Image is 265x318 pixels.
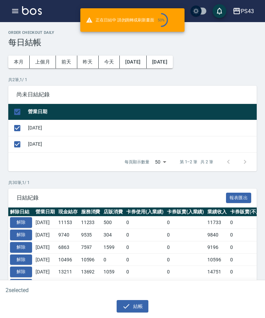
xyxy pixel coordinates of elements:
td: 13692 [79,266,102,278]
button: 結帳 [117,300,149,313]
td: 11733 [206,216,228,229]
td: [DATE] [26,120,257,136]
div: 50 % [158,18,165,22]
p: 第 1–2 筆 共 2 筆 [180,159,213,165]
td: 0 [125,278,165,291]
td: 0 [165,253,206,266]
button: close [174,16,182,24]
div: 50 [152,153,169,171]
td: 0 [165,266,206,278]
td: 11153 [57,216,79,229]
button: [DATE] [120,56,146,68]
td: 0 [125,241,165,253]
td: 10596 [79,253,102,266]
td: [DATE] [26,136,257,152]
td: 0 [165,216,206,229]
td: 10496 [57,253,79,266]
td: 0 [125,266,165,278]
td: [DATE] [34,278,57,291]
img: Logo [22,6,42,15]
td: 1059 [102,266,125,278]
button: 解除 [10,279,32,290]
button: 本月 [8,56,30,68]
td: 0 [165,241,206,253]
td: 0 [125,216,165,229]
td: 9840 [206,229,228,241]
td: 6863 [57,241,79,253]
td: 0 [125,229,165,241]
th: 店販消費 [102,208,125,216]
td: 9740 [57,229,79,241]
th: 營業日期 [34,208,57,216]
button: [DATE] [147,56,173,68]
td: 699 [102,278,125,291]
th: 業績收入 [206,208,228,216]
td: 9196 [206,241,228,253]
td: 9535 [79,229,102,241]
button: 昨天 [77,56,99,68]
td: [DATE] [34,266,57,278]
th: 服務消費 [79,208,102,216]
button: 解除 [10,230,32,240]
span: 日結紀錄 [17,194,226,201]
span: 正在日結中 請勿跳轉或刷新畫面 [86,13,168,27]
td: 0 [125,253,165,266]
a: 報表匯出 [226,194,252,201]
h3: 每日結帳 [8,38,257,47]
button: 解除 [10,267,32,277]
td: 9644 [79,278,102,291]
th: 現金結存 [57,208,79,216]
h6: 2 selected [6,286,29,295]
div: PS43 [241,7,254,16]
p: 共 30 筆, 1 / 1 [8,180,257,186]
td: [DATE] [34,229,57,241]
td: 14751 [206,266,228,278]
td: 0 [165,229,206,241]
span: 尚未日結紀錄 [17,91,248,98]
th: 卡券使用(入業績) [125,208,165,216]
button: 前天 [56,56,77,68]
td: 500 [102,216,125,229]
td: 304 [102,229,125,241]
p: 每頁顯示數量 [125,159,149,165]
td: [DATE] [34,253,57,266]
button: PS43 [230,4,257,18]
td: [DATE] [34,216,57,229]
button: 上個月 [30,56,56,68]
td: 13211 [57,266,79,278]
p: 共 2 筆, 1 / 1 [8,77,257,83]
th: 營業日期 [26,104,257,120]
h2: Order checkout daily [8,30,257,35]
td: 10343 [206,278,228,291]
button: save [213,4,226,18]
td: [DATE] [34,241,57,253]
td: 7597 [79,241,102,253]
td: 0 [102,253,125,266]
td: 0 [165,278,206,291]
button: 解除 [10,254,32,265]
td: 10596 [206,253,228,266]
th: 解除日結 [8,208,34,216]
td: 1599 [102,241,125,253]
td: 10343 [57,278,79,291]
button: 報表匯出 [226,193,252,203]
td: 11233 [79,216,102,229]
button: 解除 [10,217,32,228]
th: 卡券販賣(入業績) [165,208,206,216]
button: 今天 [99,56,120,68]
button: 解除 [10,242,32,253]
